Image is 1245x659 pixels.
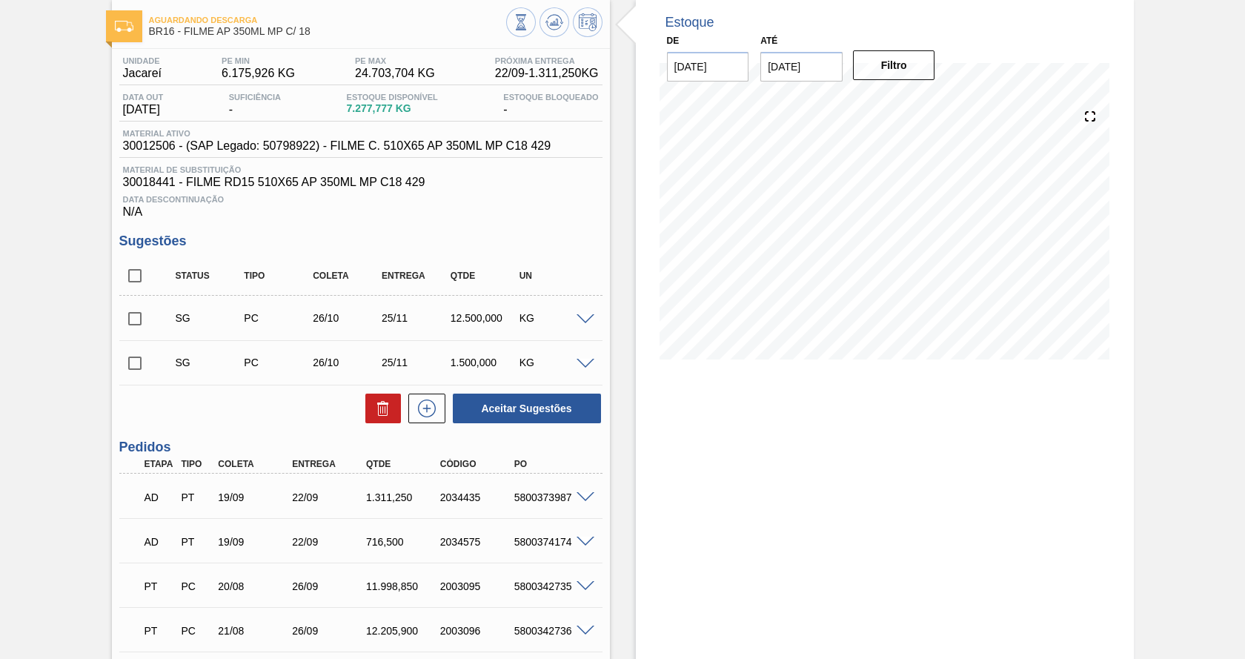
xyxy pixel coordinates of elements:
div: 26/09/2025 [288,625,371,637]
div: Pedido de Transferência [177,536,215,548]
div: 26/10/2025 [309,357,385,368]
p: AD [145,536,175,548]
img: Ícone [115,21,133,32]
p: PT [145,625,175,637]
span: 30018441 - FILME RD15 510X65 AP 350ML MP C18 429 [123,176,599,189]
span: Data Descontinuação [123,195,599,204]
div: Tipo [177,459,215,469]
div: Pedido de Compra [177,580,215,592]
div: 11.998,850 [362,580,445,592]
div: 2003096 [436,625,519,637]
div: Pedido de Compra [177,625,215,637]
span: Unidade [123,56,162,65]
span: 7.277,777 KG [347,103,438,114]
div: Código [436,459,519,469]
span: PE MAX [355,56,435,65]
div: 12.500,000 [447,312,522,324]
input: dd/mm/yyyy [760,52,843,82]
button: Programar Estoque [573,7,602,37]
div: 1.311,250 [362,491,445,503]
span: Estoque Bloqueado [503,93,598,102]
span: Jacareí [123,67,162,80]
label: Até [760,36,777,46]
span: Material de Substituição [123,165,599,174]
div: KG [516,357,591,368]
div: Sugestão Criada [172,357,248,368]
div: Entrega [288,459,371,469]
span: 30012506 - (SAP Legado: 50798922) - FILME C. 510X65 AP 350ML MP C18 429 [123,139,551,153]
div: KG [516,312,591,324]
span: Suficiência [229,93,281,102]
div: Pedido em Trânsito [141,570,179,603]
h3: Pedidos [119,440,602,455]
div: 25/11/2025 [378,312,454,324]
div: 26/10/2025 [309,312,385,324]
div: Sugestão Criada [172,312,248,324]
p: PT [145,580,175,592]
div: Pedido de Compra [240,357,316,368]
div: 26/09/2025 [288,580,371,592]
div: 5800373987 [511,491,593,503]
div: Status [172,271,248,281]
div: 716,500 [362,536,445,548]
div: 5800374174 [511,536,593,548]
div: Coleta [309,271,385,281]
div: Aceitar Sugestões [445,392,602,425]
span: Material ativo [123,129,551,138]
span: 22/09 - 1.311,250 KG [495,67,599,80]
div: - [499,93,602,116]
span: 24.703,704 KG [355,67,435,80]
div: Pedido de Transferência [177,491,215,503]
div: 21/08/2025 [214,625,296,637]
span: Próxima Entrega [495,56,599,65]
button: Aceitar Sugestões [453,394,601,423]
h3: Sugestões [119,234,602,249]
span: [DATE] [123,103,164,116]
div: - [225,93,285,116]
div: 19/09/2025 [214,536,296,548]
span: BR16 - FILME AP 350ML MP C/ 18 [149,26,506,37]
span: Estoque Disponível [347,93,438,102]
div: 22/09/2025 [288,491,371,503]
div: Entrega [378,271,454,281]
div: 12.205,900 [362,625,445,637]
button: Filtro [853,50,935,80]
input: dd/mm/yyyy [667,52,749,82]
span: 6.175,926 KG [222,67,295,80]
div: Qtde [362,459,445,469]
div: 22/09/2025 [288,536,371,548]
div: Aguardando Descarga [141,481,179,514]
div: Qtde [447,271,522,281]
div: 1.500,000 [447,357,522,368]
span: PE MIN [222,56,295,65]
div: Etapa [141,459,179,469]
div: Pedido em Trânsito [141,615,179,647]
div: Aguardando Descarga [141,526,179,558]
div: Pedido de Compra [240,312,316,324]
span: Aguardando Descarga [149,16,506,24]
div: Tipo [240,271,316,281]
div: Estoque [665,15,714,30]
div: Coleta [214,459,296,469]
div: 19/09/2025 [214,491,296,503]
div: 5800342736 [511,625,593,637]
div: 5800342735 [511,580,593,592]
button: Visão Geral dos Estoques [506,7,536,37]
button: Atualizar Gráfico [539,7,569,37]
div: Nova sugestão [401,394,445,423]
div: 2034575 [436,536,519,548]
span: Data out [123,93,164,102]
div: 25/11/2025 [378,357,454,368]
div: Excluir Sugestões [358,394,401,423]
p: AD [145,491,175,503]
div: UN [516,271,591,281]
div: 20/08/2025 [214,580,296,592]
div: PO [511,459,593,469]
label: De [667,36,680,46]
div: 2003095 [436,580,519,592]
div: 2034435 [436,491,519,503]
div: N/A [119,189,602,219]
